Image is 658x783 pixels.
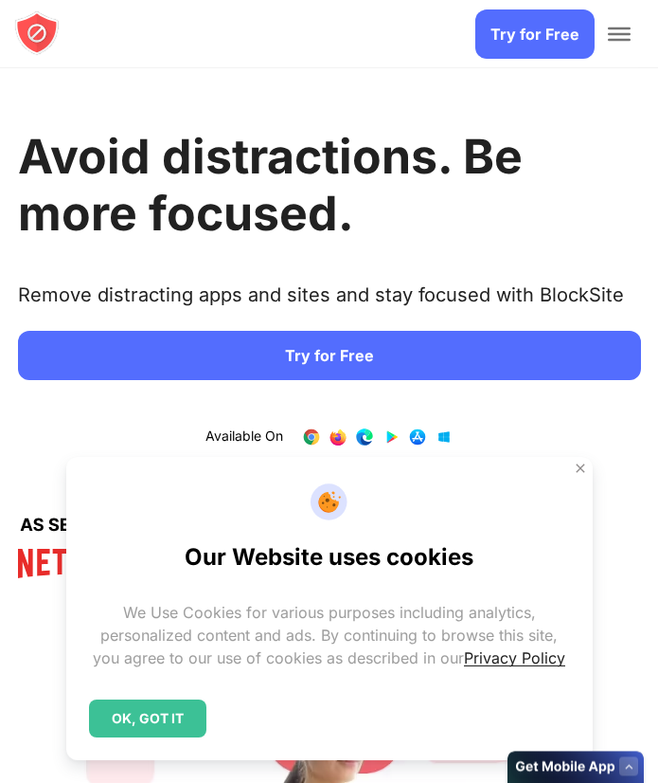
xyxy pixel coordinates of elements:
p: We Use Cookies for various purposes including analytics, personalized content and ads. By continu... [89,601,570,669]
a: Privacy Policy [464,648,565,667]
img: Close [573,461,588,476]
button: Toggle Menu [608,27,631,41]
img: blocksite logo [14,10,60,56]
button: Close [568,456,593,481]
div: OK, GOT IT [89,700,206,737]
a: Try for Free [475,9,595,59]
h1: Avoid distractions. Be more focused. [18,129,641,243]
a: Try for Free [18,331,641,380]
text: Remove distracting apps and sites and stay focused with BlockSite [18,283,624,321]
h2: Our Website uses cookies [185,543,473,571]
text: Available On [205,428,283,446]
a: blocksite logo [14,10,60,59]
